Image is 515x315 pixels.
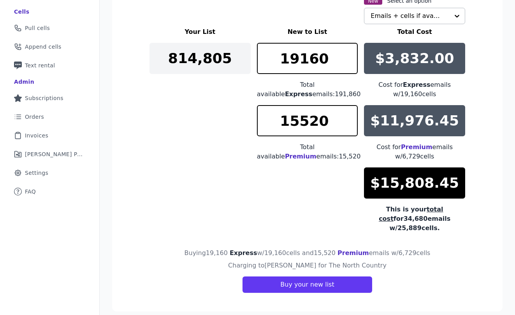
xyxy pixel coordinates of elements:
span: Settings [25,169,48,177]
div: Cost for emails w/ 6,729 cells [364,143,465,161]
span: Orders [25,113,44,121]
a: Orders [6,108,93,125]
h4: Charging to [PERSON_NAME] for The North Country [228,261,387,270]
span: Express [285,90,313,98]
h4: Buying 19,160 w/ 19,160 cells and 15,520 emails w/ 6,729 cells [185,248,431,258]
a: Subscriptions [6,90,93,107]
span: Premium [401,143,432,151]
div: Total available emails: 15,520 [257,143,358,161]
div: Cells [14,8,29,16]
a: FAQ [6,183,93,200]
a: Pull cells [6,19,93,37]
a: Text rental [6,57,93,74]
span: Pull cells [25,24,50,32]
span: FAQ [25,188,36,195]
a: Invoices [6,127,93,144]
a: [PERSON_NAME] Performance [6,146,93,163]
span: Subscriptions [25,94,63,102]
div: Admin [14,78,34,86]
span: [PERSON_NAME] Performance [25,150,84,158]
p: $15,808.45 [370,175,459,191]
p: $11,976.45 [370,113,459,128]
div: This is your for 34,680 emails w/ 25,889 cells. [364,205,465,233]
p: $3,832.00 [375,51,454,66]
span: Premium [337,249,369,257]
button: Buy your new list [243,276,372,293]
span: Premium [285,153,316,160]
span: Express [230,249,257,257]
h3: Total Cost [364,27,465,37]
a: Append cells [6,38,93,55]
h3: New to List [257,27,358,37]
span: Text rental [25,62,55,69]
div: Total available emails: 191,860 [257,80,358,99]
div: Cost for emails w/ 19,160 cells [364,80,465,99]
span: Invoices [25,132,48,139]
span: Append cells [25,43,62,51]
h3: Your List [149,27,251,37]
a: Settings [6,164,93,181]
span: Express [403,81,431,88]
p: 814,805 [168,51,232,66]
